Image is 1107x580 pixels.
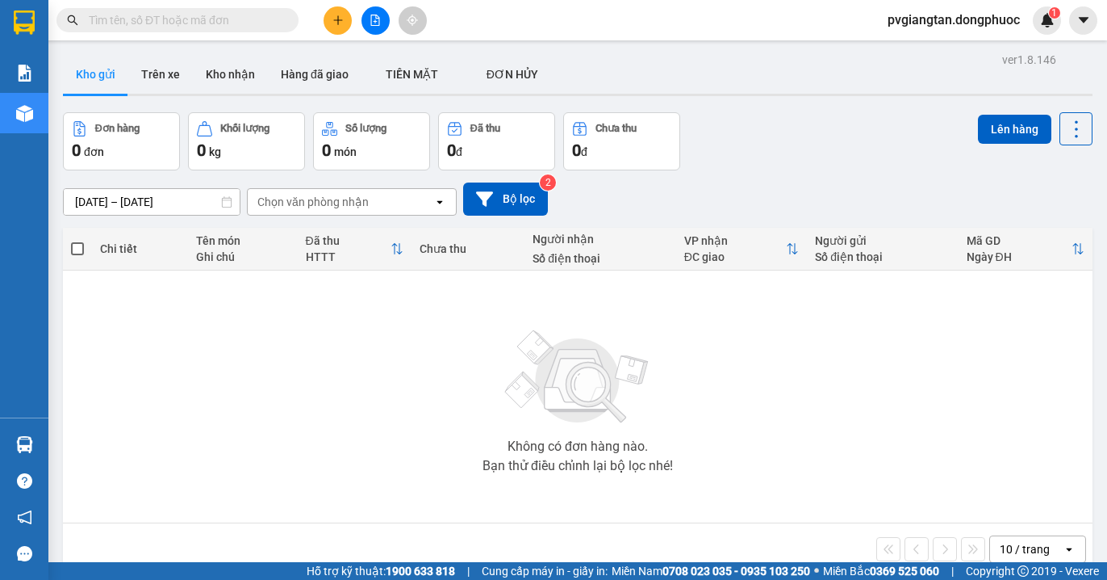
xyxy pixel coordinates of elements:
[572,141,581,160] span: 0
[487,68,538,81] span: ĐƠN HỦY
[345,123,386,134] div: Số lượng
[967,250,1071,263] div: Ngày ĐH
[1017,565,1029,577] span: copyright
[89,11,279,29] input: Tìm tên, số ĐT hoặc mã đơn
[17,510,32,525] span: notification
[662,565,810,578] strong: 0708 023 035 - 0935 103 250
[1069,6,1097,35] button: caret-down
[386,68,438,81] span: TIỀN MẶT
[334,145,357,158] span: món
[676,228,807,271] th: Toggle SortBy
[313,112,430,170] button: Số lượng0món
[306,250,391,263] div: HTTT
[188,112,305,170] button: Khối lượng0kg
[322,141,331,160] span: 0
[433,195,446,208] svg: open
[959,228,1092,271] th: Toggle SortBy
[100,242,180,255] div: Chi tiết
[72,141,81,160] span: 0
[581,145,587,158] span: đ
[463,183,548,216] button: Bộ lọc
[268,55,361,94] button: Hàng đã giao
[815,250,950,263] div: Số điện thoại
[370,15,381,26] span: file-add
[1076,13,1091,27] span: caret-down
[196,250,289,263] div: Ghi chú
[196,234,289,247] div: Tên món
[470,123,500,134] div: Đã thu
[95,123,140,134] div: Đơn hàng
[84,145,104,158] span: đơn
[63,55,128,94] button: Kho gửi
[1063,543,1076,556] svg: open
[1049,7,1060,19] sup: 1
[324,6,352,35] button: plus
[467,562,470,580] span: |
[540,174,556,191] sup: 2
[482,460,673,473] div: Bạn thử điều chỉnh lại bộ lọc nhé!
[508,440,648,453] div: Không có đơn hàng nào.
[438,112,555,170] button: Đã thu0đ
[407,15,418,26] span: aim
[684,234,786,247] div: VP nhận
[1051,7,1057,19] span: 1
[209,145,221,158] span: kg
[814,568,819,574] span: ⚪️
[128,55,193,94] button: Trên xe
[399,6,427,35] button: aim
[815,234,950,247] div: Người gửi
[17,473,32,489] span: question-circle
[563,112,680,170] button: Chưa thu0đ
[16,436,33,453] img: warehouse-icon
[978,115,1051,144] button: Lên hàng
[533,233,667,246] div: Người nhận
[497,321,658,434] img: svg+xml;base64,PHN2ZyBjbGFzcz0ibGlzdC1wbHVnX19zdmciIHhtbG5zPSJodHRwOi8vd3d3LnczLm9yZy8yMDAwL3N2Zy...
[967,234,1071,247] div: Mã GD
[447,141,456,160] span: 0
[14,11,35,35] img: logo-vxr
[482,562,608,580] span: Cung cấp máy in - giấy in:
[684,250,786,263] div: ĐC giao
[875,10,1033,30] span: pvgiangtan.dongphuoc
[361,6,390,35] button: file-add
[870,565,939,578] strong: 0369 525 060
[220,123,269,134] div: Khối lượng
[306,234,391,247] div: Đã thu
[386,565,455,578] strong: 1900 633 818
[16,105,33,122] img: warehouse-icon
[307,562,455,580] span: Hỗ trợ kỹ thuật:
[823,562,939,580] span: Miền Bắc
[1002,51,1056,69] div: ver 1.8.146
[612,562,810,580] span: Miền Nam
[533,252,667,265] div: Số điện thoại
[595,123,637,134] div: Chưa thu
[193,55,268,94] button: Kho nhận
[298,228,411,271] th: Toggle SortBy
[332,15,344,26] span: plus
[951,562,954,580] span: |
[64,189,240,215] input: Select a date range.
[456,145,462,158] span: đ
[1000,541,1050,557] div: 10 / trang
[16,65,33,82] img: solution-icon
[420,242,517,255] div: Chưa thu
[63,112,180,170] button: Đơn hàng0đơn
[1040,13,1055,27] img: icon-new-feature
[17,546,32,561] span: message
[257,194,369,210] div: Chọn văn phòng nhận
[197,141,206,160] span: 0
[67,15,78,26] span: search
